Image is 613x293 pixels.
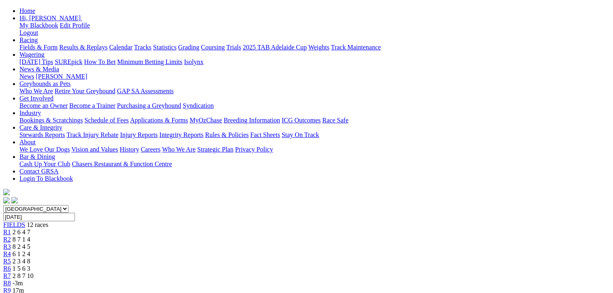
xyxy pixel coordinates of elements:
a: Weights [308,44,329,51]
div: About [19,146,610,153]
span: -3m [13,280,23,287]
a: Stay On Track [282,131,319,138]
a: Bookings & Scratchings [19,117,83,124]
a: [PERSON_NAME] [36,73,87,80]
a: History [120,146,139,153]
a: FIELDS [3,221,25,228]
div: Get Involved [19,102,610,109]
a: Integrity Reports [159,131,203,138]
img: logo-grsa-white.png [3,189,10,195]
a: Syndication [183,102,214,109]
a: Privacy Policy [235,146,273,153]
a: Coursing [201,44,225,51]
a: My Blackbook [19,22,58,29]
a: Results & Replays [59,44,107,51]
div: Wagering [19,58,610,66]
a: Contact GRSA [19,168,58,175]
a: Edit Profile [60,22,90,29]
a: Wagering [19,51,45,58]
a: Applications & Forms [130,117,188,124]
a: R3 [3,243,11,250]
a: R5 [3,258,11,265]
a: Racing [19,36,38,43]
a: Fact Sheets [250,131,280,138]
span: Hi, [PERSON_NAME] [19,15,81,21]
span: 12 races [27,221,48,228]
span: 6 1 2 4 [13,250,30,257]
a: Chasers Restaurant & Function Centre [72,160,172,167]
a: News & Media [19,66,59,73]
div: Greyhounds as Pets [19,88,610,95]
a: Bar & Dining [19,153,55,160]
a: Track Maintenance [331,44,381,51]
span: 2 6 4 7 [13,229,30,235]
a: Vision and Values [71,146,118,153]
a: Home [19,7,35,14]
span: 2 3 4 8 [13,258,30,265]
a: Become an Owner [19,102,68,109]
a: R6 [3,265,11,272]
a: R1 [3,229,11,235]
a: Schedule of Fees [84,117,128,124]
a: R8 [3,280,11,287]
input: Select date [3,213,75,221]
a: Tracks [134,44,152,51]
a: Breeding Information [224,117,280,124]
div: News & Media [19,73,610,80]
a: Get Involved [19,95,53,102]
a: Grading [178,44,199,51]
a: R4 [3,250,11,257]
a: MyOzChase [190,117,222,124]
a: Stewards Reports [19,131,65,138]
span: 8 2 4 5 [13,243,30,250]
a: Cash Up Your Club [19,160,70,167]
a: R2 [3,236,11,243]
a: ICG Outcomes [282,117,320,124]
a: Purchasing a Greyhound [117,102,181,109]
a: Who We Are [162,146,196,153]
div: Racing [19,44,610,51]
a: R7 [3,272,11,279]
a: We Love Our Dogs [19,146,70,153]
a: About [19,139,36,145]
a: Isolynx [184,58,203,65]
a: Injury Reports [120,131,158,138]
span: 8 7 1 4 [13,236,30,243]
div: Industry [19,117,610,124]
a: Statistics [153,44,177,51]
a: Who We Are [19,88,53,94]
a: Login To Blackbook [19,175,73,182]
span: 2 8 7 10 [13,272,34,279]
a: GAP SA Assessments [117,88,174,94]
a: 2025 TAB Adelaide Cup [243,44,307,51]
div: Hi, [PERSON_NAME] [19,22,610,36]
a: Track Injury Rebate [66,131,118,138]
div: Care & Integrity [19,131,610,139]
a: Rules & Policies [205,131,249,138]
span: 1 5 6 3 [13,265,30,272]
a: SUREpick [55,58,82,65]
a: Care & Integrity [19,124,62,131]
a: Greyhounds as Pets [19,80,70,87]
a: Calendar [109,44,132,51]
a: Careers [141,146,160,153]
a: Minimum Betting Limits [117,58,182,65]
a: Logout [19,29,38,36]
a: News [19,73,34,80]
div: Bar & Dining [19,160,610,168]
a: Fields & Form [19,44,58,51]
img: twitter.svg [11,197,18,203]
a: Race Safe [322,117,348,124]
a: Become a Trainer [69,102,115,109]
a: Hi, [PERSON_NAME] [19,15,82,21]
a: Retire Your Greyhound [55,88,115,94]
a: How To Bet [84,58,116,65]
